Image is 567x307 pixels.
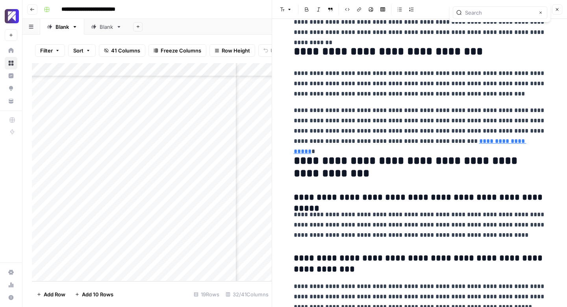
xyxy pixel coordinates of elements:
span: 41 Columns [111,47,140,54]
button: 41 Columns [99,44,145,57]
a: Blank [84,19,128,35]
button: Workspace: Overjet - Test [5,6,17,26]
span: Row Height [222,47,250,54]
img: Overjet - Test Logo [5,9,19,23]
span: Add 10 Rows [82,290,113,298]
a: Opportunities [5,82,17,95]
a: Home [5,44,17,57]
div: 32/41 Columns [222,288,272,301]
a: Usage [5,279,17,291]
a: Settings [5,266,17,279]
span: Freeze Columns [161,47,201,54]
button: Row Height [209,44,255,57]
a: Your Data [5,95,17,107]
input: Search [465,9,534,17]
span: Sort [73,47,83,54]
div: 19 Rows [191,288,222,301]
span: Add Row [44,290,65,298]
div: Blank [100,23,113,31]
button: Help + Support [5,291,17,304]
button: Add 10 Rows [70,288,118,301]
a: Browse [5,57,17,69]
span: Filter [40,47,53,54]
div: Blank [56,23,69,31]
button: Filter [35,44,65,57]
button: Undo [258,44,289,57]
a: Insights [5,69,17,82]
button: Add Row [32,288,70,301]
button: Freeze Columns [148,44,206,57]
a: Blank [40,19,84,35]
button: Sort [68,44,96,57]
